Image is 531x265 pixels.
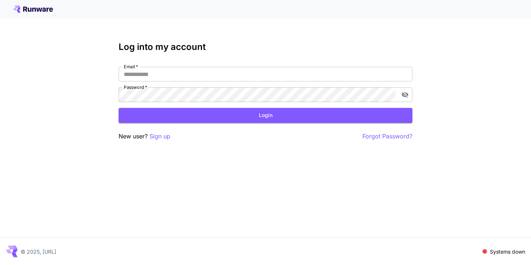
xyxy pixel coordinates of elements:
[119,132,170,141] p: New user?
[124,63,138,70] label: Email
[149,132,170,141] button: Sign up
[490,248,525,255] p: Systems down
[119,108,412,123] button: Login
[21,248,56,255] p: © 2025, [URL]
[398,88,412,101] button: toggle password visibility
[119,42,412,52] h3: Log into my account
[124,84,147,90] label: Password
[362,132,412,141] button: Forgot Password?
